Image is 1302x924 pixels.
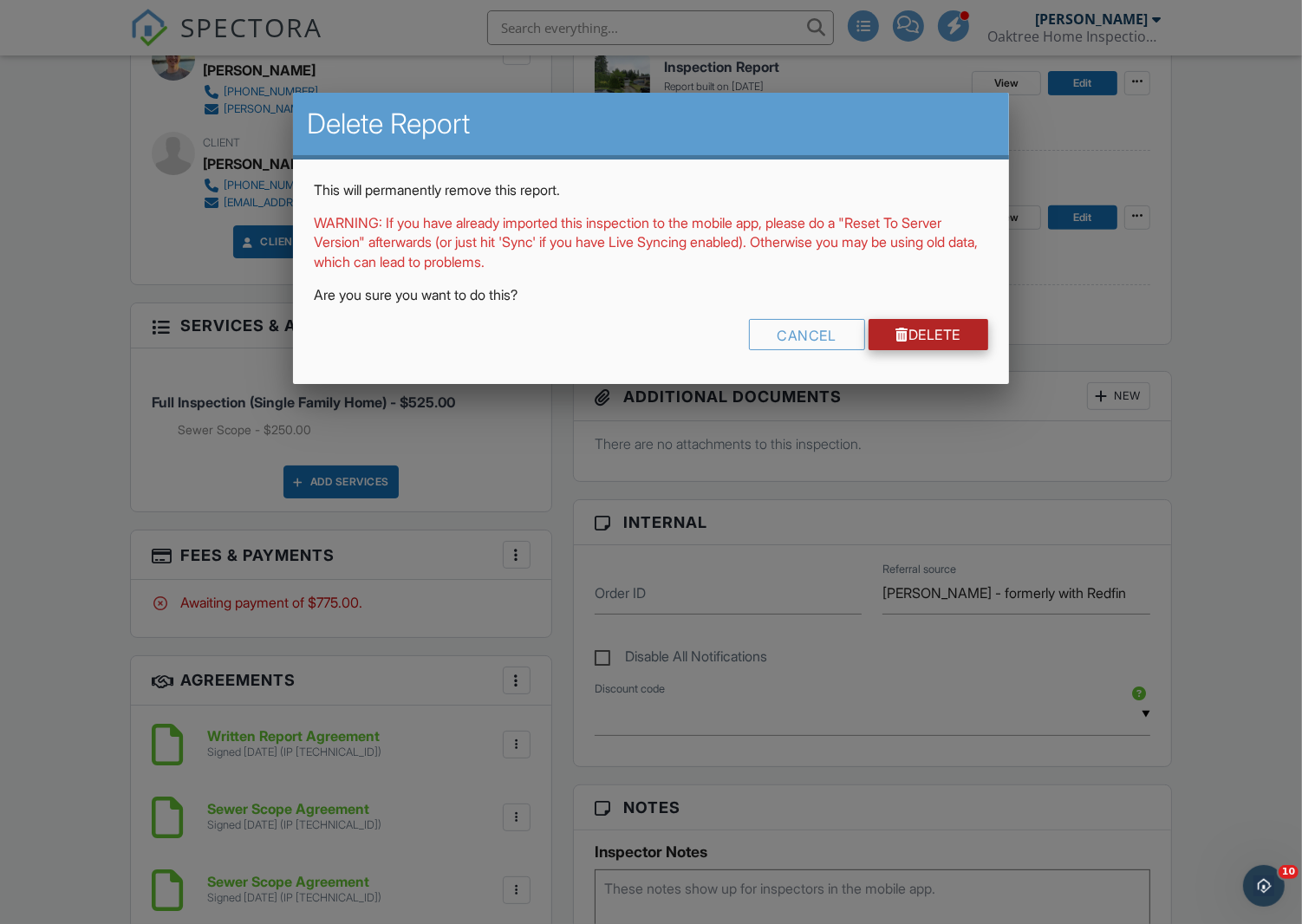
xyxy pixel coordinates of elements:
span: 10 [1279,865,1299,879]
h2: Delete Report [307,107,995,141]
p: Are you sure you want to do this? [314,285,988,304]
iframe: Intercom live chat [1243,865,1285,907]
p: This will permanently remove this report. [314,180,988,199]
p: WARNING: If you have already imported this inspection to the mobile app, please do a "Reset To Se... [314,213,988,271]
div: Cancel [749,319,865,350]
a: Delete [869,319,989,350]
